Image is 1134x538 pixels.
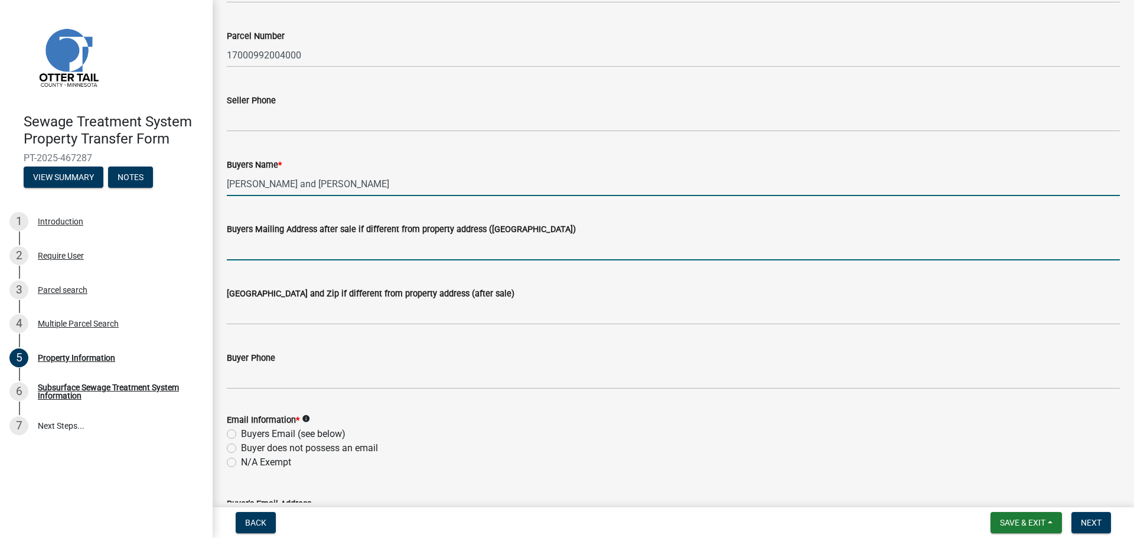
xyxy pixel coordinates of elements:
[227,416,299,425] label: Email Information
[227,354,275,363] label: Buyer Phone
[227,500,311,508] label: Buyer's Email Address
[24,12,112,101] img: Otter Tail County, Minnesota
[9,281,28,299] div: 3
[990,512,1062,533] button: Save & Exit
[38,286,87,294] div: Parcel search
[227,97,276,105] label: Seller Phone
[108,167,153,188] button: Notes
[24,113,203,148] h4: Sewage Treatment System Property Transfer Form
[24,152,189,164] span: PT-2025-467287
[38,217,83,226] div: Introduction
[227,226,576,234] label: Buyers Mailing Address after sale if different from property address ([GEOGRAPHIC_DATA])
[1081,518,1102,527] span: Next
[9,212,28,231] div: 1
[9,348,28,367] div: 5
[227,161,282,169] label: Buyers Name
[227,290,514,298] label: [GEOGRAPHIC_DATA] and Zip if different from property address (after sale)
[9,416,28,435] div: 7
[9,246,28,265] div: 2
[236,512,276,533] button: Back
[9,382,28,401] div: 6
[9,314,28,333] div: 4
[245,518,266,527] span: Back
[38,354,115,362] div: Property Information
[108,173,153,182] wm-modal-confirm: Notes
[38,319,119,328] div: Multiple Parcel Search
[241,427,346,441] label: Buyers Email (see below)
[1000,518,1045,527] span: Save & Exit
[24,167,103,188] button: View Summary
[1071,512,1111,533] button: Next
[227,32,285,41] label: Parcel Number
[38,383,194,400] div: Subsurface Sewage Treatment System Information
[241,441,378,455] label: Buyer does not possess an email
[24,173,103,182] wm-modal-confirm: Summary
[38,252,84,260] div: Require User
[241,455,291,469] label: N/A Exempt
[302,415,310,423] i: info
